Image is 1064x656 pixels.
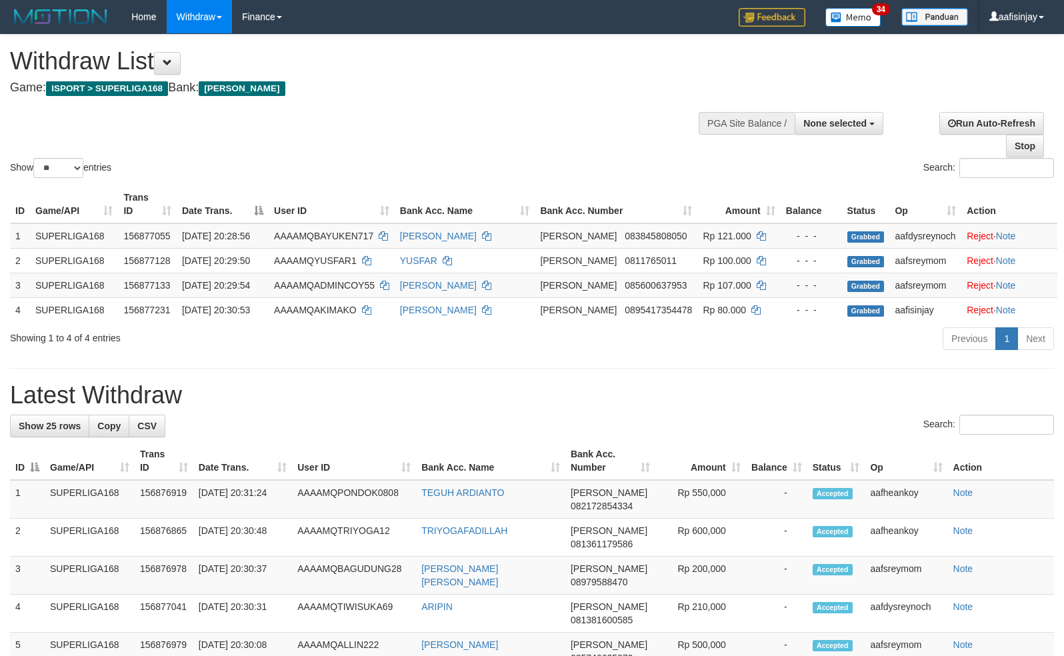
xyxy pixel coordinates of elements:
[813,526,853,537] span: Accepted
[10,557,45,595] td: 3
[746,519,807,557] td: -
[571,539,633,549] span: Copy 081361179586 to clipboard
[123,305,170,315] span: 156877231
[699,112,795,135] div: PGA Site Balance /
[292,519,416,557] td: AAAAMQTRIYOGA12
[939,112,1044,135] a: Run Auto-Refresh
[996,305,1016,315] a: Note
[182,255,250,266] span: [DATE] 20:29:50
[967,255,993,266] a: Reject
[923,158,1054,178] label: Search:
[10,48,696,75] h1: Withdraw List
[10,382,1054,409] h1: Latest Withdraw
[269,185,395,223] th: User ID: activate to sort column ascending
[19,421,81,431] span: Show 25 rows
[274,280,375,291] span: AAAAMQADMINCOY55
[10,248,30,273] td: 2
[847,256,885,267] span: Grabbed
[655,442,746,480] th: Amount: activate to sort column ascending
[421,639,498,650] a: [PERSON_NAME]
[10,7,111,27] img: MOTION_logo.png
[540,280,617,291] span: [PERSON_NAME]
[292,595,416,633] td: AAAAMQTIWISUKA69
[540,231,617,241] span: [PERSON_NAME]
[786,303,837,317] div: - - -
[703,305,746,315] span: Rp 80.000
[1017,327,1054,350] a: Next
[30,273,118,297] td: SUPERLIGA168
[995,327,1018,350] a: 1
[842,185,890,223] th: Status
[400,255,437,266] a: YUSFAR
[781,185,842,223] th: Balance
[421,563,498,587] a: [PERSON_NAME] [PERSON_NAME]
[571,501,633,511] span: Copy 082172854334 to clipboard
[46,81,168,96] span: ISPORT > SUPERLIGA168
[10,442,45,480] th: ID: activate to sort column descending
[571,563,647,574] span: [PERSON_NAME]
[813,640,853,651] span: Accepted
[889,185,961,223] th: Op: activate to sort column ascending
[865,442,947,480] th: Op: activate to sort column ascending
[400,280,477,291] a: [PERSON_NAME]
[193,480,292,519] td: [DATE] 20:31:24
[948,442,1054,480] th: Action
[421,601,453,612] a: ARIPIN
[703,280,751,291] span: Rp 107.000
[813,602,853,613] span: Accepted
[45,519,135,557] td: SUPERLIGA168
[865,595,947,633] td: aafdysreynoch
[292,557,416,595] td: AAAAMQBAGUDUNG28
[274,231,373,241] span: AAAAMQBAYUKEN717
[193,519,292,557] td: [DATE] 20:30:48
[889,297,961,322] td: aafisinjay
[625,305,692,315] span: Copy 0895417354478 to clipboard
[292,442,416,480] th: User ID: activate to sort column ascending
[807,442,865,480] th: Status: activate to sort column ascending
[45,480,135,519] td: SUPERLIGA168
[996,231,1016,241] a: Note
[540,305,617,315] span: [PERSON_NAME]
[421,487,504,498] a: TEGUH ARDIANTO
[274,255,357,266] span: AAAAMQYUSFAR1
[865,480,947,519] td: aafheankoy
[540,255,617,266] span: [PERSON_NAME]
[803,118,867,129] span: None selected
[961,297,1057,322] td: ·
[135,595,193,633] td: 156877041
[655,595,746,633] td: Rp 210,000
[123,280,170,291] span: 156877133
[30,185,118,223] th: Game/API: activate to sort column ascending
[135,557,193,595] td: 156876978
[123,231,170,241] span: 156877055
[959,415,1054,435] input: Search:
[746,480,807,519] td: -
[865,557,947,595] td: aafsreymom
[135,480,193,519] td: 156876919
[967,280,993,291] a: Reject
[10,185,30,223] th: ID
[953,563,973,574] a: Note
[571,487,647,498] span: [PERSON_NAME]
[123,255,170,266] span: 156877128
[655,519,746,557] td: Rp 600,000
[33,158,83,178] select: Showentries
[795,112,883,135] button: None selected
[571,639,647,650] span: [PERSON_NAME]
[865,519,947,557] td: aafheankoy
[786,279,837,292] div: - - -
[182,305,250,315] span: [DATE] 20:30:53
[292,480,416,519] td: AAAAMQPONDOK0808
[889,223,961,249] td: aafdysreynoch
[961,223,1057,249] td: ·
[182,231,250,241] span: [DATE] 20:28:56
[959,158,1054,178] input: Search:
[813,488,853,499] span: Accepted
[571,525,647,536] span: [PERSON_NAME]
[10,223,30,249] td: 1
[89,415,129,437] a: Copy
[847,305,885,317] span: Grabbed
[625,255,677,266] span: Copy 0811765011 to clipboard
[10,81,696,95] h4: Game: Bank:
[565,442,655,480] th: Bank Acc. Number: activate to sort column ascending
